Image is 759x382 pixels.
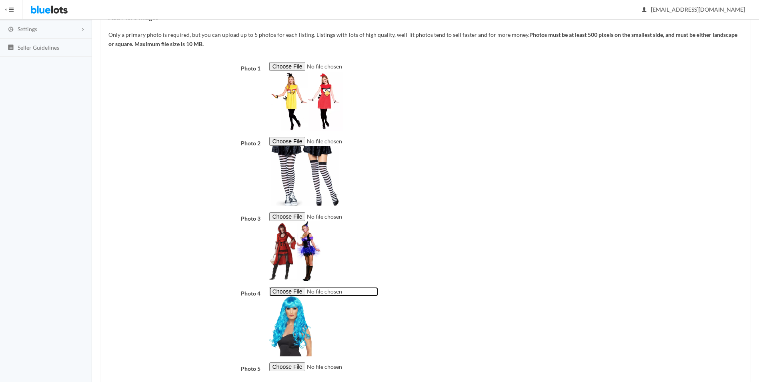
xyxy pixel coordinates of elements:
ion-icon: cog [7,26,15,34]
span: Seller Guidelines [18,44,59,51]
img: Z [269,71,343,131]
ion-icon: list box [7,44,15,52]
label: Photo 4 [104,287,265,298]
b: Photos must be at least 500 pixels on the smallest side, and must be either landscape or square. ... [108,31,737,47]
label: Photo 2 [104,137,265,148]
span: [EMAIL_ADDRESS][DOMAIN_NAME] [642,6,745,13]
p: Only a primary photo is required, but you can upload up to 5 photos for each listing. Listings wi... [108,30,743,48]
ion-icon: person [640,6,648,14]
img: 2Q== [269,221,320,281]
label: Photo 1 [104,62,265,73]
span: Settings [18,26,37,32]
img: 2Q== [269,146,339,206]
label: Photo 3 [104,212,265,223]
img: 2Q== [269,296,312,356]
label: Photo 5 [104,362,265,374]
